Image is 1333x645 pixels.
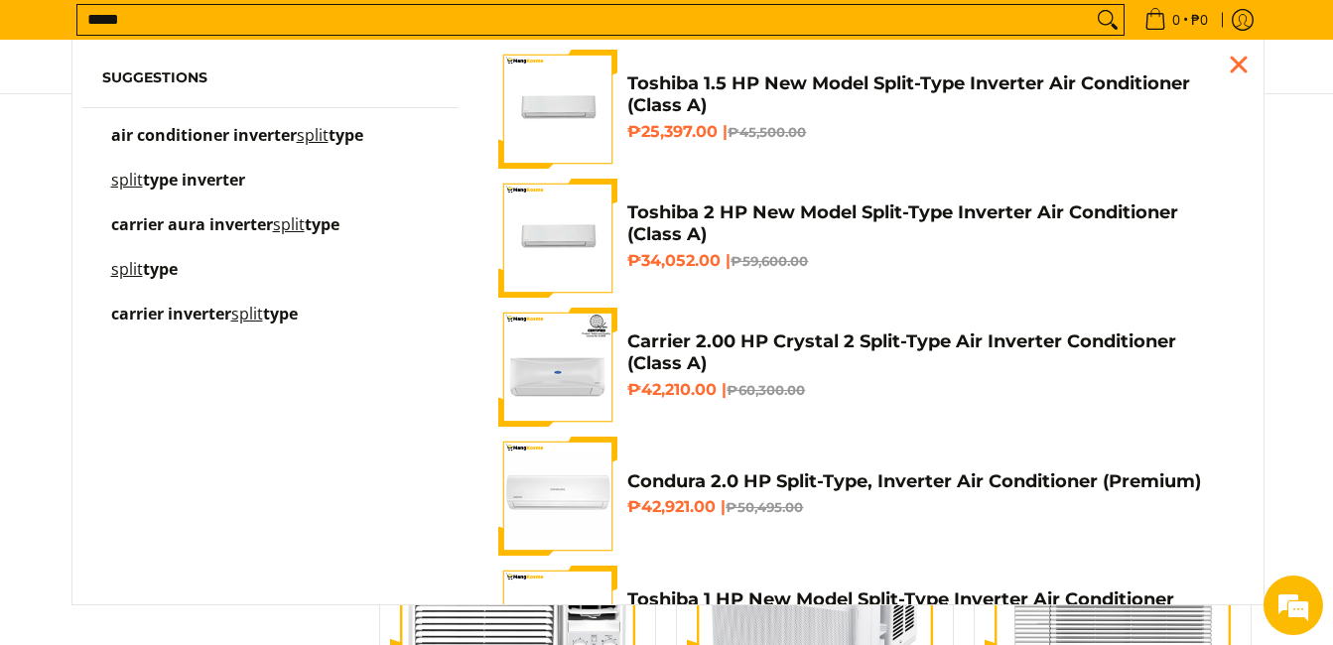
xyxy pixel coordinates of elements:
p: air conditioner inverter split type [111,128,363,163]
h6: ₱25,397.00 | [627,122,1233,142]
img: condura-split-type-inverter-air-conditioner-class-b-full-view-mang-kosme [498,437,617,556]
span: type [305,213,339,235]
a: air conditioner inverter split type [102,128,440,163]
mark: split [273,213,305,235]
span: • [1138,9,1214,31]
div: Minimize live chat window [326,10,373,58]
div: Close pop up [1224,50,1254,79]
img: Toshiba 2 HP New Model Split-Type Inverter Air Conditioner (Class A) [498,179,617,298]
span: carrier inverter [111,303,231,324]
h4: Toshiba 2 HP New Model Split-Type Inverter Air Conditioner (Class A) [627,201,1233,246]
h6: ₱42,921.00 | [627,497,1233,517]
del: ₱45,500.00 [728,124,806,140]
a: Carrier 2.00 HP Crystal 2 Split-Type Air Inverter Conditioner (Class A) Carrier 2.00 HP Crystal 2... [498,308,1233,427]
p: carrier inverter split type [111,307,298,341]
h4: Toshiba 1.5 HP New Model Split-Type Inverter Air Conditioner (Class A) [627,72,1233,117]
a: split type [102,262,440,297]
h6: ₱42,210.00 | [627,380,1233,400]
mark: split [231,303,263,324]
span: type [263,303,298,324]
span: 0 [1169,13,1183,27]
a: carrier inverter split type [102,307,440,341]
span: type inverter [143,169,245,191]
img: Toshiba 1.5 HP New Model Split-Type Inverter Air Conditioner (Class A) [498,50,617,169]
h4: Carrier 2.00 HP Crystal 2 Split-Type Air Inverter Conditioner (Class A) [627,330,1233,375]
h6: ₱34,052.00 | [627,251,1233,271]
p: split type inverter [111,173,245,207]
a: condura-split-type-inverter-air-conditioner-class-b-full-view-mang-kosme Condura 2.0 HP Split-Typ... [498,437,1233,556]
del: ₱59,600.00 [731,253,808,269]
mark: split [111,258,143,280]
img: Carrier 2.00 HP Crystal 2 Split-Type Air Inverter Conditioner (Class A) [498,308,617,427]
span: type [329,124,363,146]
h6: Suggestions [102,69,440,87]
del: ₱50,495.00 [726,499,803,515]
h4: Toshiba 1 HP New Model Split-Type Inverter Air Conditioner (Class A) [627,588,1233,633]
span: We're online! [115,195,274,396]
mark: split [111,169,143,191]
textarea: Type your message and hit 'Enter' [10,433,378,502]
a: Toshiba 1.5 HP New Model Split-Type Inverter Air Conditioner (Class A) Toshiba 1.5 HP New Model S... [498,50,1233,169]
h4: Condura 2.0 HP Split-Type, Inverter Air Conditioner (Premium) [627,470,1233,493]
a: split type inverter [102,173,440,207]
a: Toshiba 2 HP New Model Split-Type Inverter Air Conditioner (Class A) Toshiba 2 HP New Model Split... [498,179,1233,298]
mark: split [297,124,329,146]
div: Chat with us now [103,111,333,137]
del: ₱60,300.00 [727,382,805,398]
p: split type [111,262,178,297]
span: type [143,258,178,280]
span: ₱0 [1188,13,1211,27]
span: air conditioner inverter [111,124,297,146]
button: Search [1092,5,1124,35]
p: carrier aura inverter split type [111,217,339,252]
span: carrier aura inverter [111,213,273,235]
a: carrier aura inverter split type [102,217,440,252]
